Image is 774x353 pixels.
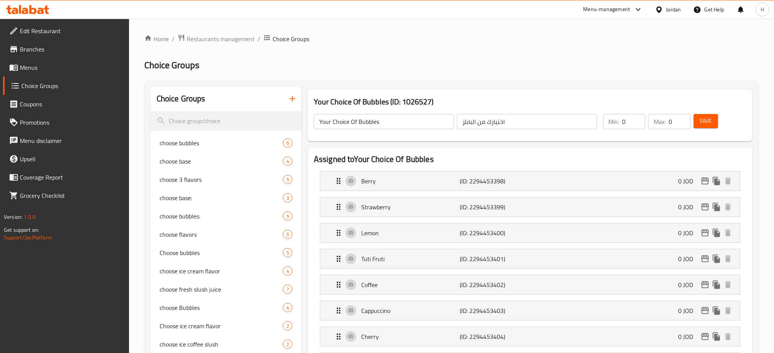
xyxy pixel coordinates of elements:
[283,230,292,239] div: Choices
[320,327,740,346] div: Expand
[160,193,283,202] span: choose base:
[20,45,123,54] span: Branches
[722,305,734,316] button: delete
[283,194,292,202] span: 3
[20,63,123,72] span: Menus
[700,116,712,126] span: Save
[666,5,681,14] div: Jordan
[144,34,169,43] a: Home
[460,176,526,186] p: (ID: 2294453398)
[160,157,283,166] span: choose base
[150,280,302,298] div: choose fresh slush juice7
[700,305,711,316] button: edit
[20,154,123,164] span: Upsell
[460,332,526,341] p: (ID: 2294453404)
[711,331,722,342] button: duplicate
[679,280,700,289] p: 0 JOD
[144,56,199,74] span: Choice Groups
[160,138,283,148] span: choose bubbles
[722,331,734,342] button: delete
[722,201,734,213] button: delete
[583,5,630,14] div: Menu-management
[314,246,747,272] li: Expand
[722,253,734,265] button: delete
[150,189,302,207] div: choose base:3
[679,332,700,341] p: 0 JOD
[700,201,711,213] button: edit
[361,332,460,341] p: Cherry
[4,212,23,222] span: Version:
[3,58,129,77] a: Menus
[283,140,292,147] span: 6
[361,306,460,315] p: Cappuccino
[283,323,292,330] span: 2
[711,201,722,213] button: duplicate
[283,340,292,349] div: Choices
[283,231,292,238] span: 5
[283,193,292,202] div: Choices
[314,324,747,350] li: Expand
[679,306,700,315] p: 0 JOD
[320,197,740,217] div: Expand
[314,194,747,220] li: Expand
[700,331,711,342] button: edit
[314,168,747,194] li: Expand
[258,34,260,43] li: /
[4,233,52,242] a: Support.OpsPlatform
[21,81,123,90] span: Choice Groups
[160,266,283,276] span: choose ice cream flavor
[150,262,302,280] div: choose ice cream flavor4
[150,225,302,244] div: choose flavors5
[711,279,722,290] button: duplicate
[283,321,292,331] div: Choices
[3,95,129,113] a: Coupons
[160,212,283,221] span: choose bubbles:
[761,5,764,14] span: H
[172,34,175,43] li: /
[460,202,526,212] p: (ID: 2294453399)
[679,202,700,212] p: 0 JOD
[320,275,740,294] div: Expand
[3,77,129,95] a: Choice Groups
[711,175,722,187] button: duplicate
[3,150,129,168] a: Upsell
[283,176,292,183] span: 5
[20,136,123,145] span: Menu disclaimer
[361,202,460,212] p: Strawberry
[160,340,283,349] span: choose ice coffee slush
[283,157,292,166] div: Choices
[3,40,129,58] a: Branches
[722,175,734,187] button: delete
[320,249,740,268] div: Expand
[283,213,292,220] span: 5
[150,111,302,131] input: search
[144,34,759,44] nav: breadcrumb
[700,227,711,239] button: edit
[283,268,292,275] span: 4
[160,175,283,184] span: choose 3 flavors
[314,298,747,324] li: Expand
[700,279,711,290] button: edit
[460,306,526,315] p: (ID: 2294453403)
[694,114,718,128] button: Save
[3,132,129,150] a: Menu disclaimer
[654,117,666,126] p: Max:
[187,34,255,43] span: Restaurants management
[4,225,39,235] span: Get support on:
[150,244,302,262] div: Choose bubbles5
[711,305,722,316] button: duplicate
[314,96,747,108] h3: Your Choice Of Bubbles (ID: 1026527)
[283,248,292,257] div: Choices
[20,191,123,200] span: Grocery Checklist
[3,113,129,132] a: Promotions
[283,341,292,348] span: 2
[20,99,123,109] span: Coupons
[320,223,740,242] div: Expand
[722,279,734,290] button: delete
[160,321,283,331] span: Choose ice cream flavor
[722,227,734,239] button: delete
[160,303,283,312] span: choose Bubbles
[320,172,740,191] div: Expand
[460,280,526,289] p: (ID: 2294453402)
[679,228,700,237] p: 0 JOD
